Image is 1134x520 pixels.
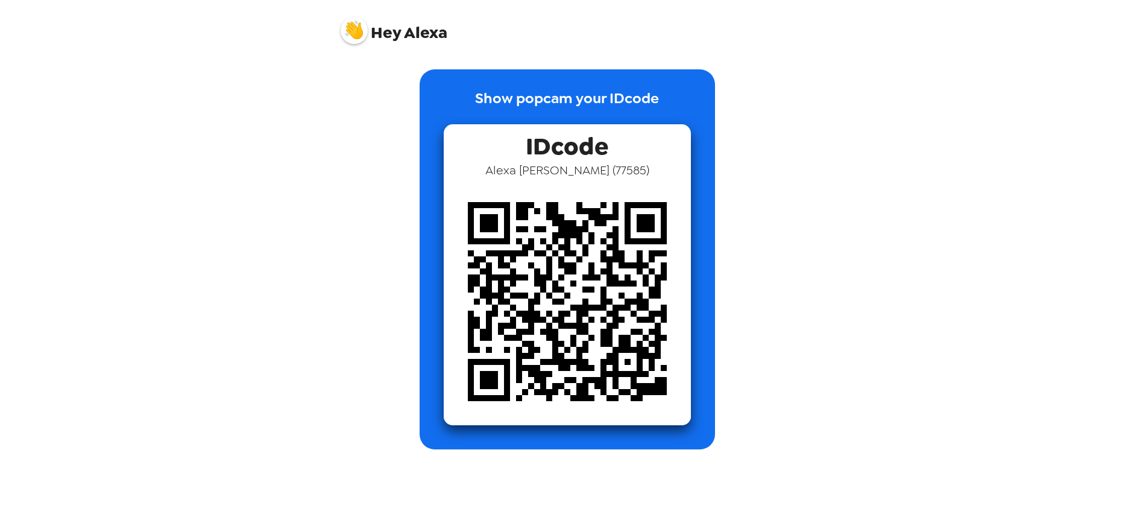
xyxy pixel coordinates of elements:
p: Show popcam your IDcode [475,87,659,124]
span: IDcode [526,124,608,162]
img: qr code [444,178,691,425]
span: Alexa [341,11,447,41]
span: Hey [371,22,401,43]
img: profile pic [341,17,368,44]
span: Alexa [PERSON_NAME] ( 77585 ) [485,162,649,178]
